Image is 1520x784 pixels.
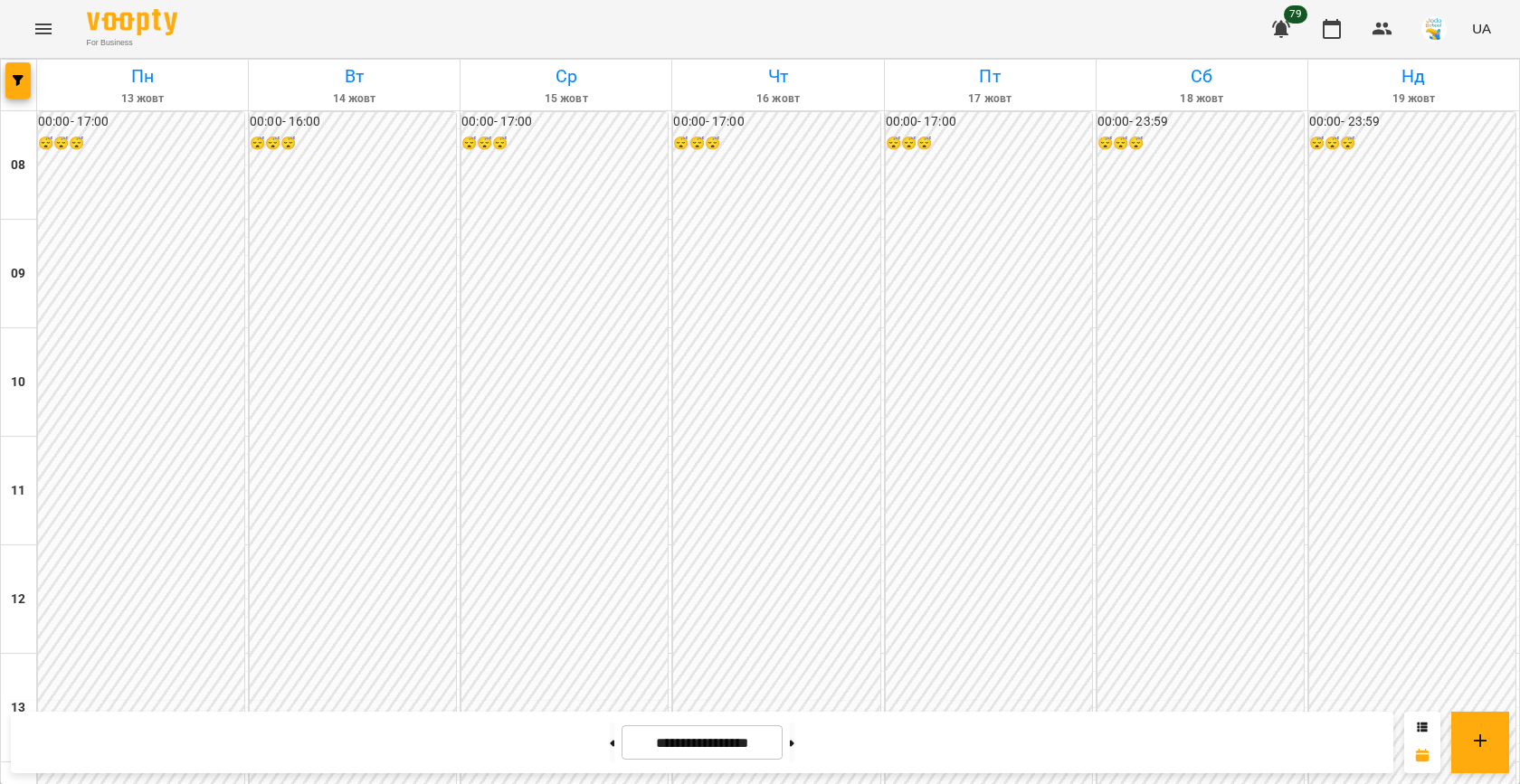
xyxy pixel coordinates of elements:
h6: 😴😴😴 [250,134,456,154]
h6: 😴😴😴 [673,134,879,154]
span: For Business [87,37,177,49]
h6: 00:00 - 16:00 [250,112,456,132]
h6: Ср [463,62,669,90]
h6: 12 [11,590,25,609]
h6: 00:00 - 17:00 [673,112,879,132]
h6: 19 жовт [1311,90,1516,108]
h6: 09 [11,264,25,284]
h6: 11 [11,481,25,501]
img: 38072b7c2e4bcea27148e267c0c485b2.jpg [1421,16,1447,42]
h6: Чт [675,62,880,90]
h6: 😴😴😴 [1309,134,1515,154]
h6: 17 жовт [888,90,1093,108]
h6: 08 [11,156,25,175]
h6: 😴😴😴 [886,134,1092,154]
button: UA [1465,12,1498,45]
span: 79 [1284,5,1307,24]
h6: 00:00 - 23:59 [1309,112,1515,132]
h6: 😴😴😴 [38,134,244,154]
h6: 😴😴😴 [461,134,668,154]
h6: 00:00 - 17:00 [886,112,1092,132]
h6: 18 жовт [1099,90,1305,108]
h6: Вт [252,62,457,90]
h6: 00:00 - 17:00 [461,112,668,132]
h6: Пн [40,62,245,90]
h6: 00:00 - 17:00 [38,112,244,132]
h6: Сб [1099,62,1305,90]
h6: 13 жовт [40,90,245,108]
h6: Нд [1311,62,1516,90]
h6: 16 жовт [675,90,880,108]
button: Menu [22,7,65,51]
h6: 😴😴😴 [1097,134,1304,154]
span: UA [1472,19,1491,38]
h6: 13 [11,698,25,718]
h6: Пт [888,62,1093,90]
h6: 15 жовт [463,90,669,108]
h6: 10 [11,373,25,392]
img: Voopty Logo [87,9,177,35]
h6: 00:00 - 23:59 [1097,112,1304,132]
h6: 14 жовт [252,90,457,108]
